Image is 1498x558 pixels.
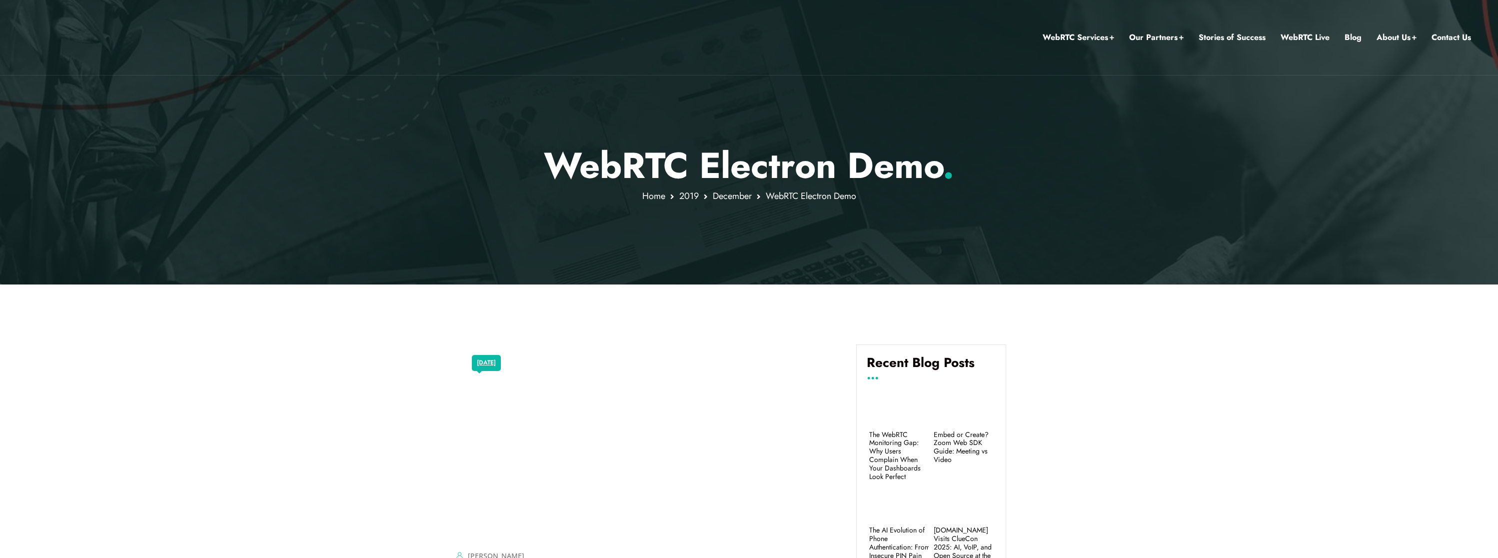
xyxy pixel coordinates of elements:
[869,430,929,481] a: The WebRTC Monitoring Gap: Why Users Complain When Your Dashboards Look Perfect
[477,356,496,369] a: [DATE]
[766,189,856,202] span: WebRTC Electron Demo
[1281,31,1330,44] a: WebRTC Live
[1199,31,1266,44] a: Stories of Success
[1043,31,1114,44] a: WebRTC Services
[1129,31,1184,44] a: Our Partners
[679,189,699,202] a: 2019
[934,430,993,464] a: Embed or Create? Zoom Web SDK Guide: Meeting vs Video
[1432,31,1471,44] a: Contact Us
[867,355,996,378] h4: Recent Blog Posts
[1345,31,1362,44] a: Blog
[642,189,665,202] a: Home
[713,189,752,202] a: December
[943,139,954,191] span: .
[456,144,1042,187] p: WebRTC Electron Demo
[1377,31,1417,44] a: About Us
